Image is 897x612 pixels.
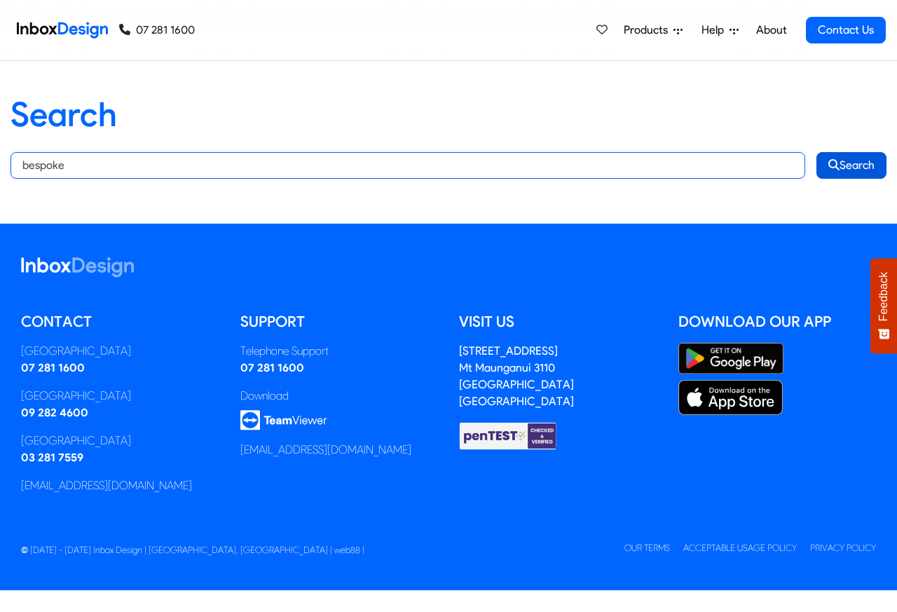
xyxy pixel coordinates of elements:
[240,343,439,360] div: Telephone Support
[810,543,876,553] a: Privacy Policy
[624,543,670,553] a: Our Terms
[21,361,85,374] a: 07 281 1600
[459,311,657,332] h5: Visit us
[11,95,886,135] h1: Search
[701,22,730,39] span: Help
[459,428,557,442] a: Checked & Verified by penTEST
[870,258,897,353] button: Feedback - Show survey
[240,311,439,332] h5: Support
[240,388,439,404] div: Download
[459,344,574,408] address: [STREET_ADDRESS] Mt Maunganui 3110 [GEOGRAPHIC_DATA] [GEOGRAPHIC_DATA]
[21,388,219,404] div: [GEOGRAPHIC_DATA]
[459,421,557,451] img: Checked & Verified by penTEST
[240,361,304,374] a: 07 281 1600
[119,22,195,39] a: 07 281 1600
[752,16,790,44] a: About
[678,380,783,415] img: Apple App Store
[21,343,219,360] div: [GEOGRAPHIC_DATA]
[21,311,219,332] h5: Contact
[816,152,886,179] button: Search
[678,343,783,374] img: Google Play Store
[877,272,890,321] span: Feedback
[21,451,83,464] a: 03 281 7559
[21,479,192,492] a: [EMAIL_ADDRESS][DOMAIN_NAME]
[240,443,411,456] a: [EMAIL_ADDRESS][DOMAIN_NAME]
[21,257,134,278] img: logo_inboxdesign_white.svg
[21,433,219,449] div: [GEOGRAPHIC_DATA]
[678,311,877,332] h5: Download our App
[11,152,805,179] input: Keywords
[459,344,574,408] a: [STREET_ADDRESS]Mt Maunganui 3110[GEOGRAPHIC_DATA][GEOGRAPHIC_DATA]
[624,22,673,39] span: Products
[683,543,797,553] a: Acceptable Usage Policy
[21,545,364,555] span: © [DATE] - [DATE] Inbox Design | [GEOGRAPHIC_DATA], [GEOGRAPHIC_DATA] | web88 |
[696,16,744,44] a: Help
[806,17,886,43] a: Contact Us
[21,406,88,419] a: 09 282 4600
[618,16,688,44] a: Products
[240,410,327,430] img: logo_teamviewer.svg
